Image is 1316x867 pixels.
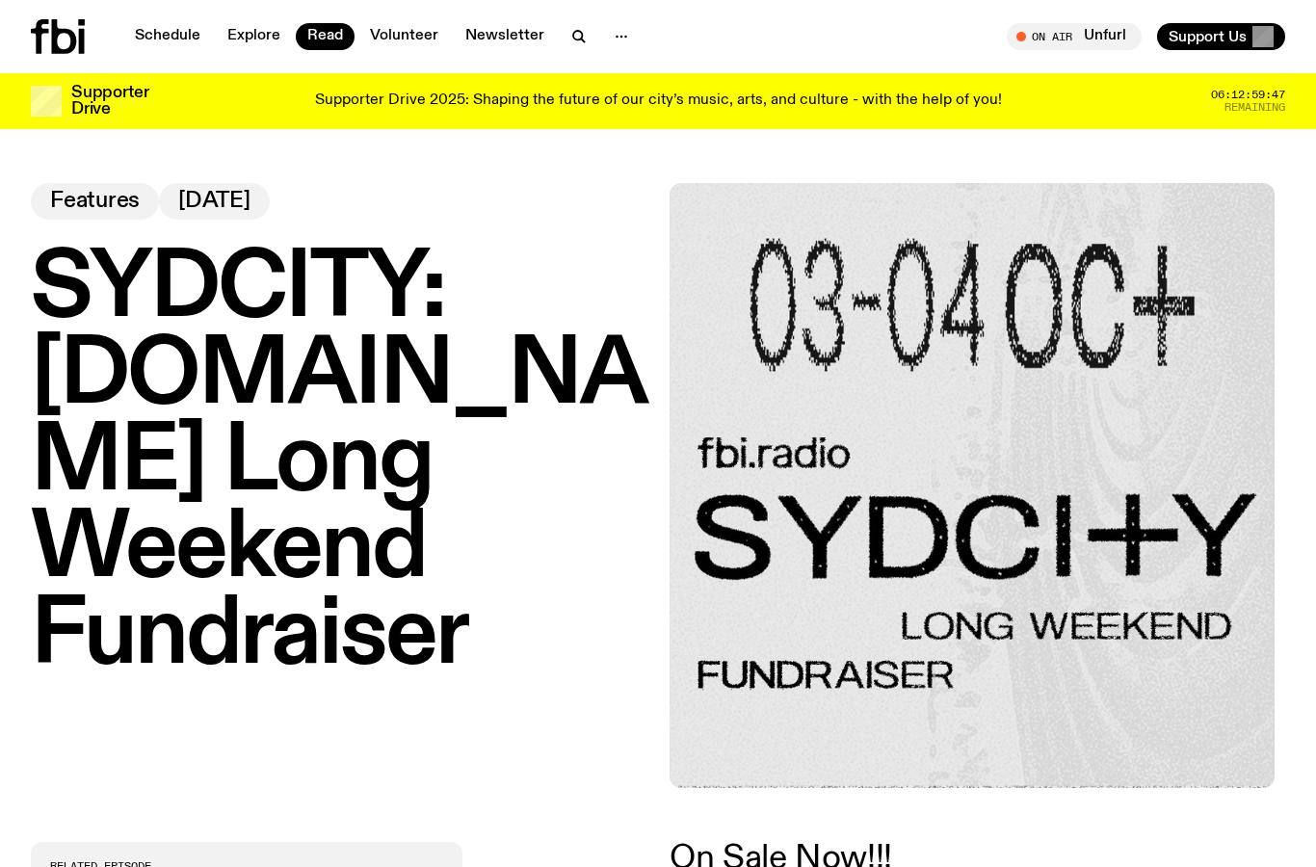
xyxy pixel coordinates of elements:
p: Supporter Drive 2025: Shaping the future of our city’s music, arts, and culture - with the help o... [315,92,1002,110]
button: Support Us [1157,23,1285,50]
a: Read [296,23,355,50]
img: Black text on gray background. Reading top to bottom: 03-04 OCT. fbi.radio SYDCITY LONG WEEKEND F... [670,183,1275,788]
a: Explore [216,23,292,50]
a: Newsletter [454,23,556,50]
span: Features [50,191,140,212]
button: On AirUnfurl [1007,23,1142,50]
span: Remaining [1224,102,1285,113]
h1: SYDCITY: [DOMAIN_NAME] Long Weekend Fundraiser [31,247,646,680]
span: 06:12:59:47 [1211,90,1285,100]
span: [DATE] [178,191,250,212]
a: Schedule [123,23,212,50]
a: Volunteer [358,23,450,50]
span: Support Us [1169,28,1247,45]
h3: Supporter Drive [71,85,148,118]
